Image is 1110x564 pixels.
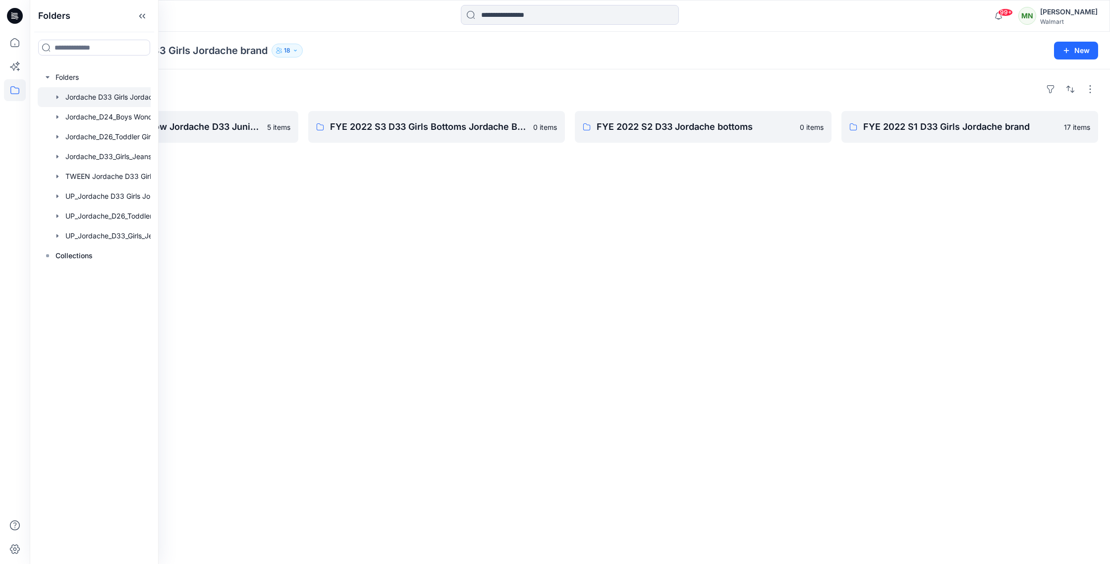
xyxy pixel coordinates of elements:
[575,111,832,143] a: FYE 2022 S2 D33 Jordache bottoms0 items
[1064,122,1090,132] p: 17 items
[841,111,1098,143] a: FYE 2022 S1 D33 Girls Jordache brand17 items
[533,122,557,132] p: 0 items
[998,8,1013,16] span: 99+
[1054,42,1098,59] button: New
[284,45,290,56] p: 18
[1040,6,1098,18] div: [PERSON_NAME]
[272,44,303,57] button: 18
[99,44,268,57] p: Jordache D33 Girls Jordache brand
[63,120,261,134] p: FYE 2022 S3 Roadshow Jordache D33 Junior Bottoms
[1040,18,1098,25] div: Walmart
[308,111,565,143] a: FYE 2022 S3 D33 Girls Bottoms Jordache Brand0 items
[330,120,527,134] p: FYE 2022 S3 D33 Girls Bottoms Jordache Brand
[863,120,1058,134] p: FYE 2022 S1 D33 Girls Jordache brand
[1018,7,1036,25] div: MN
[42,111,298,143] a: FYE 2022 S3 Roadshow Jordache D33 Junior Bottoms5 items
[597,120,794,134] p: FYE 2022 S2 D33 Jordache bottoms
[55,250,93,262] p: Collections
[267,122,290,132] p: 5 items
[800,122,824,132] p: 0 items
